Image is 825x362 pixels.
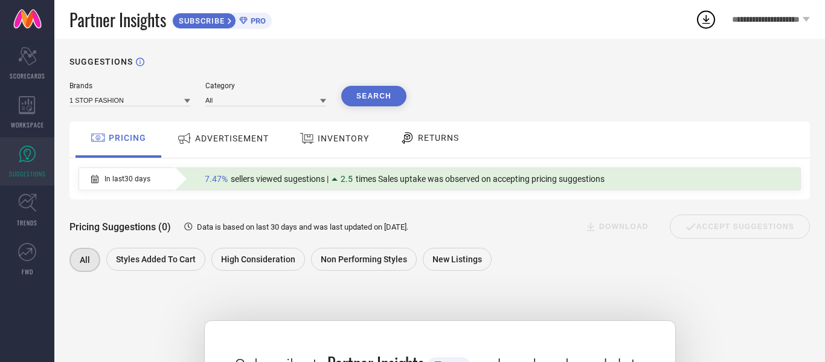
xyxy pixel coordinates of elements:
[104,175,150,183] span: In last 30 days
[69,82,190,90] div: Brands
[432,254,482,264] span: New Listings
[356,174,605,184] span: times Sales uptake was observed on accepting pricing suggestions
[11,120,44,129] span: WORKSPACE
[173,16,228,25] span: SUBSCRIBE
[205,174,228,184] span: 7.47%
[205,82,326,90] div: Category
[22,267,33,276] span: FWD
[197,222,408,231] span: Data is based on last 30 days and was last updated on [DATE] .
[199,171,611,187] div: Percentage of sellers who have viewed suggestions for the current Insight Type
[195,134,269,143] span: ADVERTISEMENT
[9,169,46,178] span: SUGGESTIONS
[318,134,369,143] span: INVENTORY
[69,57,133,66] h1: SUGGESTIONS
[69,7,166,32] span: Partner Insights
[17,218,37,227] span: TRENDS
[116,254,196,264] span: Styles Added To Cart
[69,221,171,233] span: Pricing Suggestions (0)
[341,86,406,106] button: Search
[109,133,146,143] span: PRICING
[221,254,295,264] span: High Consideration
[321,254,407,264] span: Non Performing Styles
[172,10,272,29] a: SUBSCRIBEPRO
[670,215,810,239] div: Accept Suggestions
[248,16,266,25] span: PRO
[80,255,90,265] span: All
[418,133,459,143] span: RETURNS
[231,174,329,184] span: sellers viewed sugestions |
[10,71,45,80] span: SCORECARDS
[341,174,353,184] span: 2.5
[695,8,717,30] div: Open download list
